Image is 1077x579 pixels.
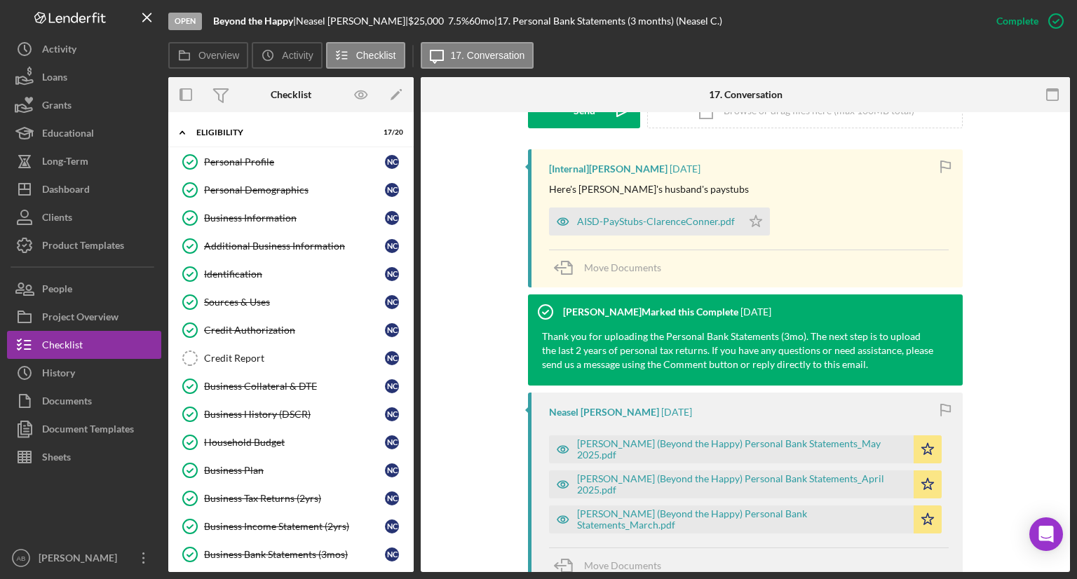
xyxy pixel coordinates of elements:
[448,15,469,27] div: 7.5 %
[204,184,385,196] div: Personal Demographics
[408,15,444,27] span: $25,000
[42,415,134,447] div: Document Templates
[385,183,399,197] div: N C
[282,50,313,61] label: Activity
[7,147,161,175] button: Long-Term
[996,7,1038,35] div: Complete
[584,559,661,571] span: Move Documents
[204,381,385,392] div: Business Collateral & DTE
[175,260,407,288] a: IdentificationNC
[42,331,83,362] div: Checklist
[252,42,322,69] button: Activity
[7,203,161,231] button: Clients
[494,15,722,27] div: | 17. Personal Bank Statements (3 months) (Neasel C.)
[563,306,738,318] div: [PERSON_NAME] Marked this Complete
[175,512,407,540] a: Business Income Statement (2yrs)NC
[542,329,935,372] div: Thank you for uploading the Personal Bank Statements (3mo). The next step is to upload the last 2...
[421,42,534,69] button: 17. Conversation
[175,204,407,232] a: Business InformationNC
[577,473,907,496] div: [PERSON_NAME] (Beyond the Happy) Personal Bank Statements_April 2025.pdf
[271,89,311,100] div: Checklist
[175,400,407,428] a: Business History (DSCR)NC
[549,182,749,197] p: Here's [PERSON_NAME]'s husband's paystubs
[356,50,396,61] label: Checklist
[549,505,942,533] button: [PERSON_NAME] (Beyond the Happy) Personal Bank Statements_March.pdf
[42,119,94,151] div: Educational
[385,155,399,169] div: N C
[549,407,659,418] div: Neasel [PERSON_NAME]
[175,288,407,316] a: Sources & UsesNC
[204,212,385,224] div: Business Information
[577,438,907,461] div: [PERSON_NAME] (Beyond the Happy) Personal Bank Statements_May 2025.pdf
[451,50,525,61] label: 17. Conversation
[549,163,668,175] div: [Internal] [PERSON_NAME]
[577,216,735,227] div: AISD-PayStubs-ClarenceConner.pdf
[7,63,161,91] button: Loans
[204,325,385,336] div: Credit Authorization
[42,303,118,334] div: Project Overview
[196,128,368,137] div: ELIGIBILITY
[204,268,385,280] div: Identification
[42,35,76,67] div: Activity
[168,13,202,30] div: Open
[7,415,161,443] a: Document Templates
[175,540,407,568] a: Business Bank Statements (3mos)NC
[204,297,385,308] div: Sources & Uses
[577,508,907,531] div: [PERSON_NAME] (Beyond the Happy) Personal Bank Statements_March.pdf
[7,443,161,471] button: Sheets
[42,387,92,418] div: Documents
[7,303,161,331] button: Project Overview
[204,549,385,560] div: Business Bank Statements (3mos)
[385,351,399,365] div: N C
[7,331,161,359] button: Checklist
[7,175,161,203] button: Dashboard
[7,275,161,303] button: People
[549,207,770,236] button: AISD-PayStubs-ClarenceConner.pdf
[35,544,126,575] div: [PERSON_NAME]
[385,323,399,337] div: N C
[549,470,942,498] button: [PERSON_NAME] (Beyond the Happy) Personal Bank Statements_April 2025.pdf
[42,359,75,390] div: History
[213,15,293,27] b: Beyond the Happy
[42,443,71,475] div: Sheets
[175,176,407,204] a: Personal DemographicsNC
[204,493,385,504] div: Business Tax Returns (2yrs)
[175,484,407,512] a: Business Tax Returns (2yrs)NC
[385,547,399,561] div: N C
[549,250,675,285] button: Move Documents
[469,15,494,27] div: 60 mo
[326,42,405,69] button: Checklist
[385,463,399,477] div: N C
[1029,517,1063,551] div: Open Intercom Messenger
[385,435,399,449] div: N C
[296,15,408,27] div: Neasel [PERSON_NAME] |
[204,409,385,420] div: Business History (DSCR)
[7,387,161,415] a: Documents
[42,91,72,123] div: Grants
[385,491,399,505] div: N C
[204,521,385,532] div: Business Income Statement (2yrs)
[204,465,385,476] div: Business Plan
[175,344,407,372] a: Credit ReportNC
[378,128,403,137] div: 17 / 20
[385,211,399,225] div: N C
[42,147,88,179] div: Long-Term
[709,89,783,100] div: 17. Conversation
[42,63,67,95] div: Loans
[7,91,161,119] a: Grants
[661,407,692,418] time: 2025-06-12 00:06
[175,372,407,400] a: Business Collateral & DTENC
[168,42,248,69] button: Overview
[7,359,161,387] button: History
[7,119,161,147] button: Educational
[175,456,407,484] a: Business PlanNC
[175,316,407,344] a: Credit AuthorizationNC
[549,435,942,463] button: [PERSON_NAME] (Beyond the Happy) Personal Bank Statements_May 2025.pdf
[385,379,399,393] div: N C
